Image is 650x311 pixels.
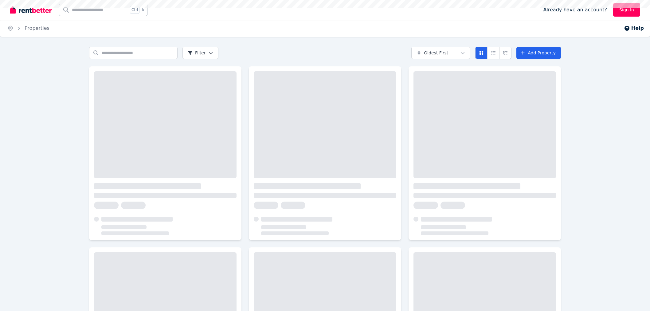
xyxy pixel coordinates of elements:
span: k [142,7,144,12]
button: Oldest First [411,47,470,59]
span: Oldest First [424,50,448,56]
a: Sign In [613,3,640,17]
span: Already have an account? [543,6,607,14]
button: Help [624,25,644,32]
span: Filter [188,50,206,56]
span: Ctrl [130,6,139,14]
button: Compact list view [487,47,499,59]
button: Card view [475,47,487,59]
a: Add Property [516,47,561,59]
div: View options [475,47,511,59]
button: Filter [182,47,218,59]
a: Properties [25,25,49,31]
button: Expanded list view [499,47,511,59]
img: RentBetter [10,5,52,14]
